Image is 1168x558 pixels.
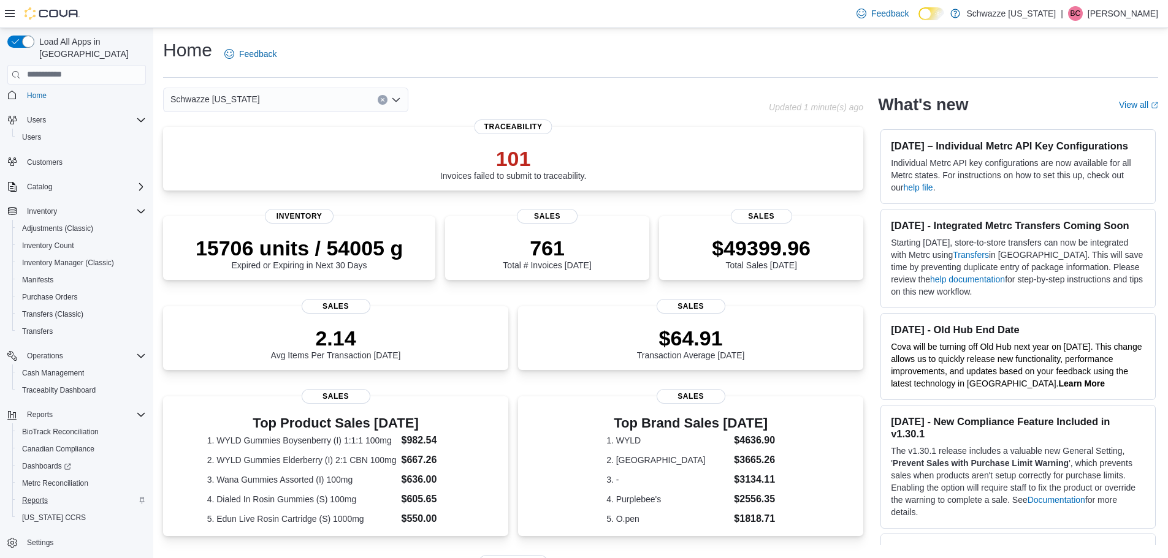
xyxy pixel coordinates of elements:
a: Documentation [1028,495,1085,505]
p: $49399.96 [712,236,811,260]
button: Inventory Count [12,237,151,254]
div: Total Sales [DATE] [712,236,811,270]
a: Inventory Count [17,238,79,253]
dd: $4636.90 [734,433,775,448]
span: Traceabilty Dashboard [22,385,96,395]
button: Operations [22,349,68,363]
input: Dark Mode [918,7,944,20]
p: [PERSON_NAME] [1088,6,1158,21]
div: Expired or Expiring in Next 30 Days [196,236,403,270]
a: Dashboards [17,459,76,473]
a: help documentation [930,274,1005,284]
span: Sales [731,209,792,224]
span: Reports [27,410,53,420]
span: Sales [657,299,725,314]
a: Dashboards [12,458,151,475]
dd: $605.65 [401,492,464,507]
span: [US_STATE] CCRS [22,513,86,522]
p: Individual Metrc API key configurations are now available for all Metrc states. For instructions ... [891,157,1145,194]
a: Feedback [852,1,914,26]
button: Inventory Manager (Classic) [12,254,151,271]
dt: 1. WYLD Gummies Boysenberry (I) 1:1:1 100mg [207,434,397,447]
button: Settings [2,533,151,551]
dd: $667.26 [401,453,464,467]
button: Reports [22,407,58,422]
span: Users [17,130,146,145]
span: Transfers (Classic) [22,309,83,319]
span: Customers [22,154,146,170]
span: Canadian Compliance [17,442,146,456]
p: 15706 units / 54005 g [196,236,403,260]
dt: 4. Purplebee's [606,493,729,505]
span: Inventory Count [17,238,146,253]
dd: $982.54 [401,433,464,448]
button: Transfers (Classic) [12,306,151,323]
button: Purchase Orders [12,288,151,306]
dt: 5. Edun Live Rosin Cartridge (S) 1000mg [207,513,397,525]
a: help file [903,183,933,192]
dt: 3. - [606,473,729,486]
button: Reports [2,406,151,423]
span: Manifests [22,275,53,285]
h1: Home [163,38,212,62]
a: Reports [17,493,53,508]
p: 761 [503,236,591,260]
span: BioTrack Reconciliation [22,427,99,437]
h3: [DATE] – Individual Metrc API Key Configurations [891,140,1145,152]
span: BC [1071,6,1081,21]
a: Transfers (Classic) [17,307,88,322]
h3: [DATE] - New Compliance Feature Included in v1.30.1 [891,415,1145,440]
span: Home [22,88,146,103]
button: Adjustments (Classic) [12,220,151,237]
dd: $3134.11 [734,472,775,487]
button: Operations [2,347,151,364]
a: Inventory Manager (Classic) [17,255,119,270]
div: Total # Invoices [DATE] [503,236,591,270]
button: Manifests [12,271,151,288]
span: Users [22,113,146,127]
span: Sales [302,389,370,404]
dt: 5. O.pen [606,513,729,525]
p: | [1061,6,1063,21]
a: View allExternal link [1119,100,1158,110]
p: Updated 1 minute(s) ago [769,102,863,112]
span: Manifests [17,273,146,287]
span: Catalog [22,179,146,194]
span: Customers [27,157,63,167]
button: Users [2,111,151,129]
span: Sales [517,209,578,224]
button: Reports [12,492,151,509]
button: Users [22,113,51,127]
span: Users [22,132,41,142]
span: Inventory [27,206,57,216]
span: Purchase Orders [22,292,78,302]
span: Operations [27,351,63,361]
dt: 1. WYLD [606,434,729,447]
span: Cova will be turning off Old Hub next year on [DATE]. This change allows us to quickly release ne... [891,342,1142,388]
dd: $550.00 [401,511,464,526]
p: $64.91 [637,326,745,350]
a: Settings [22,535,58,550]
span: Reports [22,496,48,505]
button: Inventory [2,203,151,220]
button: Metrc Reconciliation [12,475,151,492]
span: Traceability [475,119,552,134]
span: Adjustments (Classic) [17,221,146,236]
dd: $1818.71 [734,511,775,526]
span: Purchase Orders [17,290,146,304]
dd: $2556.35 [734,492,775,507]
span: Reports [22,407,146,422]
p: 101 [440,146,587,171]
span: Inventory [265,209,334,224]
span: Catalog [27,182,52,192]
a: Transfers [17,324,58,339]
button: Transfers [12,323,151,340]
a: Traceabilty Dashboard [17,383,101,398]
button: BioTrack Reconciliation [12,423,151,440]
span: Dashboards [22,461,71,471]
div: Brennan Croy [1068,6,1083,21]
p: Starting [DATE], store-to-store transfers can now be integrated with Metrc using in [GEOGRAPHIC_D... [891,236,1145,298]
span: Reports [17,493,146,508]
button: Canadian Compliance [12,440,151,458]
a: Purchase Orders [17,290,83,304]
